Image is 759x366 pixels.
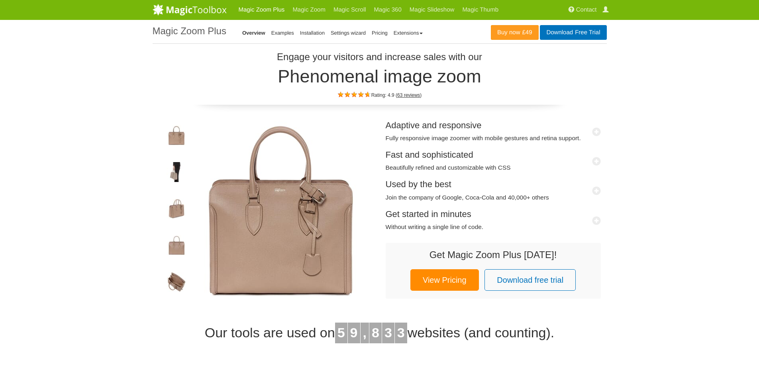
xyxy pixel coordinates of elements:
span: Without writing a single line of code. [386,223,601,231]
a: Settings wizard [331,30,366,36]
a: Adaptive and responsiveFully responsive image zoomer with mobile gestures and retina support. [386,120,601,142]
h3: Engage your visitors and increase sales with our [155,52,605,62]
a: Example caption! [191,121,371,300]
a: Pricing [372,30,388,36]
img: JavaScript image zoom example [167,162,186,184]
b: 8 [372,325,379,340]
b: 3 [397,325,405,340]
b: 5 [337,325,345,340]
span: Fully responsive image zoomer with mobile gestures and retina support. [386,134,601,142]
img: Hover image zoom example [167,235,186,258]
span: Beautifully refined and customizable with CSS [386,164,601,172]
a: Used by the bestJoin the company of Google, Coca-Cola and 40,000+ others [386,179,601,201]
span: £49 [520,29,532,36]
img: Product image zoom example [167,125,186,148]
a: Installation [300,30,325,36]
h3: Get Magic Zoom Plus [DATE]! [394,250,593,260]
img: Magic Zoom Plus Demo [191,121,371,300]
h2: Phenomenal image zoom [153,67,607,86]
b: 9 [350,325,358,340]
h1: Magic Zoom Plus [153,26,226,36]
a: Overview [242,30,265,36]
a: View Pricing [410,269,479,291]
b: , [363,325,367,340]
a: Extensions [394,30,423,36]
a: Get started in minutesWithout writing a single line of code. [386,209,601,231]
a: 63 reviews [397,92,420,98]
b: 3 [384,325,392,340]
a: Download free trial [484,269,576,291]
img: jQuery image zoom example [167,199,186,221]
img: MagicToolbox.com - Image tools for your website [153,4,227,16]
img: JavaScript zoom tool example [167,272,186,294]
a: Examples [271,30,294,36]
span: Contact [576,6,597,13]
span: Free Trial [573,29,600,36]
a: Fast and sophisticatedBeautifully refined and customizable with CSS [386,150,601,172]
h3: Our tools are used on websites (and counting). [153,323,607,343]
span: Join the company of Google, Coca-Cola and 40,000+ others [386,194,601,202]
div: Rating: 4.9 ( ) [153,90,607,99]
a: Buy now£49 [491,25,539,40]
a: DownloadFree Trial [540,25,606,40]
